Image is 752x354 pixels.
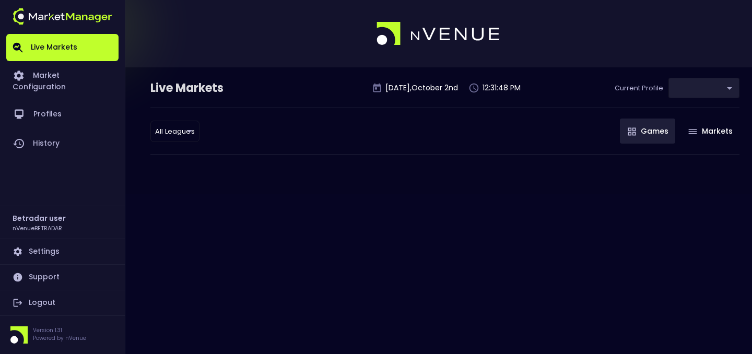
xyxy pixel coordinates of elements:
a: Support [6,265,119,290]
img: gameIcon [628,127,636,136]
button: Markets [680,119,739,144]
div: Version 1.31Powered by nVenue [6,326,119,344]
button: Games [620,119,675,144]
p: Version 1.31 [33,326,86,334]
div: Live Markets [150,80,278,97]
h3: nVenueBETRADAR [13,224,62,232]
a: Live Markets [6,34,119,61]
p: Powered by nVenue [33,334,86,342]
p: 12:31:48 PM [483,82,521,93]
a: History [6,129,119,158]
img: logo [13,8,112,25]
a: Market Configuration [6,61,119,100]
a: Logout [6,290,119,315]
h2: Betradar user [13,213,66,224]
div: ​ [150,121,199,142]
p: Current Profile [615,83,663,93]
a: Profiles [6,100,119,129]
a: Settings [6,239,119,264]
img: logo [377,22,501,46]
div: ​ [668,78,739,98]
p: [DATE] , October 2 nd [385,82,458,93]
img: gameIcon [688,129,697,134]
